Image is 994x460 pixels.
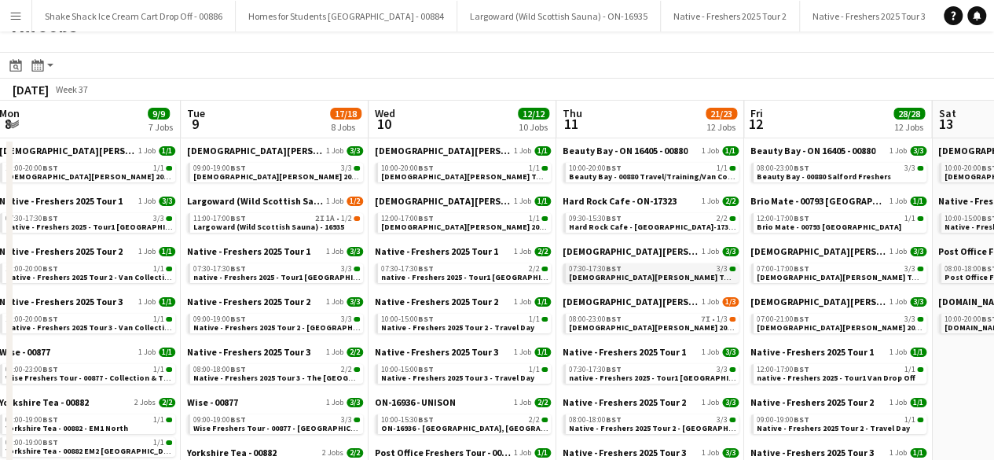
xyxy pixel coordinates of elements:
[750,296,926,346] div: [DEMOGRAPHIC_DATA][PERSON_NAME] 2025 Tour 2 - 008481 Job3/307:00-21:00BST3/3[DEMOGRAPHIC_DATA][PE...
[750,245,926,296] div: [DEMOGRAPHIC_DATA][PERSON_NAME] 2025 Tour 1 - 008481 Job3/307:00-17:00BST3/3[DEMOGRAPHIC_DATA][PE...
[750,346,874,358] span: Native - Freshers 2025 Tour 1
[375,195,551,207] a: [DEMOGRAPHIC_DATA][PERSON_NAME] 2025 Tour 2 - 008481 Job1/1
[563,296,739,346] div: [DEMOGRAPHIC_DATA][PERSON_NAME] 2025 Tour 2 - 008481 Job1/308:00-23:00BST7I•1/3[DEMOGRAPHIC_DATA]...
[381,315,434,323] span: 10:00-15:00
[661,1,800,31] button: Native - Freshers 2025 Tour 2
[42,314,58,324] span: BST
[569,364,735,382] a: 07:30-17:30BST3/3native - Freshers 2025 - Tour1 [GEOGRAPHIC_DATA]
[326,215,335,223] span: 1A
[153,315,164,323] span: 1/1
[563,346,739,396] div: Native - Freshers 2025 Tour 11 Job3/307:30-17:30BST3/3native - Freshers 2025 - Tour1 [GEOGRAPHIC_...
[569,171,757,182] span: Beauty Bay - 00880 Travel/Training/Van Collection
[563,195,739,207] a: Hard Rock Cafe - ON-173231 Job2/2
[230,364,246,374] span: BST
[750,195,886,207] span: Brio Mate - 00793 Birmingham
[722,247,739,256] span: 3/3
[534,146,551,156] span: 1/1
[375,145,551,156] a: [DEMOGRAPHIC_DATA][PERSON_NAME] 2025 Tour 1 - 008481 Job1/1
[910,146,926,156] span: 3/3
[889,348,907,357] span: 1 Job
[375,245,498,257] span: Native - Freshers 2025 Tour 1
[193,414,360,432] a: 09:00-19:00BST3/3Wise Freshers Tour - 00877 - [GEOGRAPHIC_DATA][PERSON_NAME]
[569,414,735,432] a: 08:00-18:00BST3/3Native - Freshers 2025 Tour 2 - [GEOGRAPHIC_DATA][PERSON_NAME]
[187,296,310,307] span: Native - Freshers 2025 Tour 2
[569,215,622,223] span: 09:30-15:30
[6,414,172,432] a: 09:00-19:00BST1/1Yorkshire Tea - 00882 - EM1 North
[153,164,164,172] span: 1/1
[722,398,739,407] span: 3/3
[6,222,196,232] span: native - Freshers 2025 - Tour1 Glasgow Caledonian
[529,215,540,223] span: 1/1
[341,265,352,273] span: 3/3
[757,373,915,383] span: native - Freshers 2025 - Tour1 Van Drop Off
[569,222,817,232] span: Hard Rock Cafe - ON-17323 Edinburgh
[381,265,434,273] span: 07:30-17:30
[563,245,739,296] div: [DEMOGRAPHIC_DATA][PERSON_NAME] 2025 Tour 1 - 008481 Job3/307:30-17:30BST3/3[DEMOGRAPHIC_DATA][PE...
[381,213,548,231] a: 12:00-17:00BST1/1[DEMOGRAPHIC_DATA][PERSON_NAME] 2025 Tour 2 - 00848 - Travel Day
[193,163,360,181] a: 09:00-19:00BST3/3[DEMOGRAPHIC_DATA][PERSON_NAME] 2025 Tour 2 - 00848 - [GEOGRAPHIC_DATA][PERSON_N...
[702,197,719,206] span: 1 Job
[193,366,246,374] span: 08:00-18:00
[381,215,434,223] span: 12:00-17:00
[563,396,739,408] a: Native - Freshers 2025 Tour 21 Job3/3
[757,213,923,231] a: 12:00-17:00BST1/1Brio Mate - 00793 [GEOGRAPHIC_DATA]
[138,247,156,256] span: 1 Job
[606,213,622,223] span: BST
[187,245,363,296] div: Native - Freshers 2025 Tour 11 Job3/307:30-17:30BST3/3native - Freshers 2025 - Tour1 [GEOGRAPHIC_...
[193,373,402,383] span: Native - Freshers 2025 Tour 3 - The University of West Scotland
[375,296,551,307] a: Native - Freshers 2025 Tour 21 Job1/1
[6,164,58,172] span: 10:00-20:00
[563,296,739,307] a: [DEMOGRAPHIC_DATA][PERSON_NAME] 2025 Tour 2 - 008481 Job1/3
[514,146,531,156] span: 1 Job
[904,265,915,273] span: 3/3
[563,145,739,156] a: Beauty Bay - ON 16405 - 008801 Job1/1
[187,145,363,156] a: [DEMOGRAPHIC_DATA][PERSON_NAME] 2025 Tour 2 - 008481 Job3/3
[193,364,360,382] a: 08:00-18:00BST2/2Native - Freshers 2025 Tour 3 - The [GEOGRAPHIC_DATA]
[563,396,686,408] span: Native - Freshers 2025 Tour 2
[326,348,343,357] span: 1 Job
[375,245,551,296] div: Native - Freshers 2025 Tour 11 Job2/207:30-17:30BST2/2native - Freshers 2025 - Tour1 [GEOGRAPHIC_...
[702,398,719,407] span: 1 Job
[794,163,809,173] span: BST
[563,145,688,156] span: Beauty Bay - ON 16405 - 00880
[347,247,363,256] span: 3/3
[418,213,434,223] span: BST
[757,315,809,323] span: 07:00-21:00
[193,314,360,332] a: 09:00-19:00BST3/3Native - Freshers 2025 Tour 2 - [GEOGRAPHIC_DATA][PERSON_NAME]
[375,396,551,447] div: ON-16936 - UNISON1 Job2/210:00-15:30BST2/2ON-16936 - [GEOGRAPHIC_DATA], [GEOGRAPHIC_DATA]
[757,364,923,382] a: 12:00-17:00BST1/1native - Freshers 2025 - Tour1 Van Drop Off
[569,163,735,181] a: 10:00-20:00BST1/1Beauty Bay - 00880 Travel/Training/Van Collection
[563,346,739,358] a: Native - Freshers 2025 Tour 11 Job3/3
[514,197,531,206] span: 1 Job
[193,215,246,223] span: 11:00-17:00
[6,265,58,273] span: 10:00-20:00
[750,145,926,156] a: Beauty Bay - ON 16405 - 008801 Job3/3
[187,296,363,307] a: Native - Freshers 2025 Tour 21 Job3/3
[904,315,915,323] span: 3/3
[514,247,531,256] span: 1 Job
[418,364,434,374] span: BST
[606,163,622,173] span: BST
[757,222,901,232] span: Brio Mate - 00793 Birmingham
[381,164,434,172] span: 10:00-20:00
[347,146,363,156] span: 3/3
[326,247,343,256] span: 1 Job
[606,263,622,274] span: BST
[42,213,58,223] span: BST
[381,272,571,282] span: native - Freshers 2025 - Tour1 Ayr Campus
[187,245,310,257] span: Native - Freshers 2025 Tour 1
[236,1,457,31] button: Homes for Students [GEOGRAPHIC_DATA] - 00884
[534,297,551,307] span: 1/1
[375,296,551,346] div: Native - Freshers 2025 Tour 21 Job1/110:00-15:00BST1/1Native - Freshers 2025 Tour 2 - Travel Day
[889,247,907,256] span: 1 Job
[187,245,363,257] a: Native - Freshers 2025 Tour 11 Job3/3
[138,297,156,307] span: 1 Job
[529,315,540,323] span: 1/1
[701,315,710,323] span: 7I
[187,396,363,408] a: Wise - 008771 Job3/3
[563,245,739,257] a: [DEMOGRAPHIC_DATA][PERSON_NAME] 2025 Tour 1 - 008481 Job3/3
[193,213,360,231] a: 11:00-17:00BST2I1A•1/2Largoward (Wild Scottish Sauna) - 16935
[534,348,551,357] span: 1/1
[6,315,58,323] span: 10:00-20:00
[757,164,809,172] span: 08:00-23:00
